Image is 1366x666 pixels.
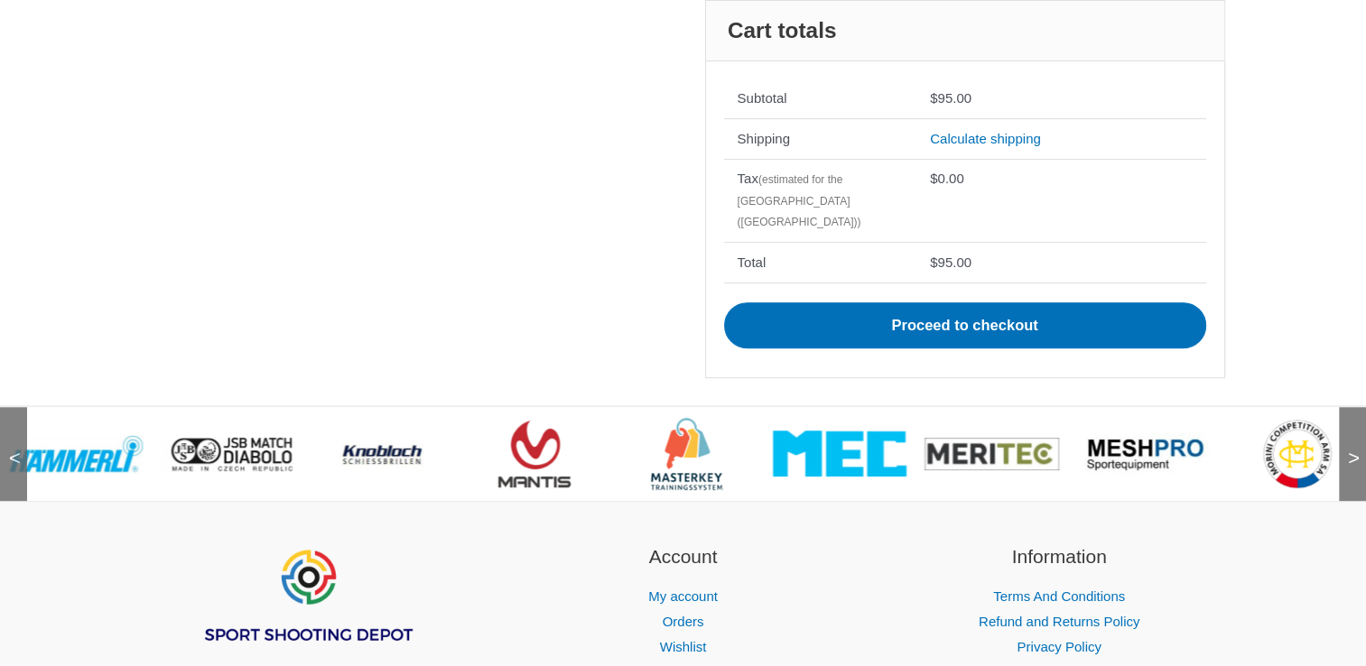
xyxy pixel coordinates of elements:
[930,171,937,186] span: $
[724,159,917,243] th: Tax
[930,254,937,270] span: $
[517,542,849,660] aside: Footer Widget 2
[724,302,1206,349] a: Proceed to checkout
[930,131,1041,146] a: Calculate shipping
[930,90,971,106] bdi: 95.00
[738,173,861,228] small: (estimated for the [GEOGRAPHIC_DATA] ([GEOGRAPHIC_DATA]))
[930,90,937,106] span: $
[1017,639,1101,654] a: Privacy Policy
[894,542,1225,660] aside: Footer Widget 3
[1339,431,1357,449] span: >
[724,118,917,159] th: Shipping
[993,588,1125,604] a: Terms And Conditions
[930,254,971,270] bdi: 95.00
[517,584,849,660] nav: Account
[663,614,704,629] a: Orders
[517,542,849,571] h2: Account
[930,171,964,186] bdi: 0.00
[894,584,1225,660] nav: Information
[894,542,1225,571] h2: Information
[724,79,917,119] th: Subtotal
[648,588,718,604] a: My account
[706,1,1224,61] h2: Cart totals
[660,639,707,654] a: Wishlist
[979,614,1139,629] a: Refund and Returns Policy
[724,242,917,282] th: Total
